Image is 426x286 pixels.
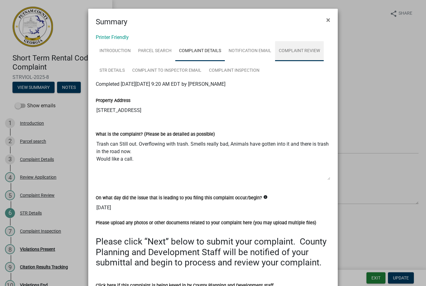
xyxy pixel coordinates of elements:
[96,138,330,180] textarea: Trash can Still out. Overflowing with trash. Smells really bad, Animals have gotten into it and t...
[225,41,275,61] a: Notification Email
[96,34,129,40] a: Printer Friendly
[263,195,268,199] i: info
[275,41,324,61] a: Complaint Review
[96,221,316,225] label: Please upload any photos or other documents related to your complaint here (you may upload multip...
[96,99,130,103] label: Property Address
[96,236,330,268] h3: Please click “Next” below to submit your complaint. County Planning and Development Staff will be...
[175,41,225,61] a: Complaint Details
[96,16,127,27] h4: Summary
[96,132,215,137] label: What is the complaint? (Please be as detailed as possible)
[96,61,128,81] a: STR Details
[128,61,205,81] a: Complaint to Inspector Email
[326,16,330,24] span: ×
[205,61,263,81] a: Complaint Inspection
[134,41,175,61] a: Parcel search
[96,196,262,200] label: On what day did the issue that is leading to you filing this complaint occur/begin?
[321,11,335,29] button: Close
[96,81,225,87] span: Completed [DATE][DATE] 9:20 AM EDT by [PERSON_NAME]
[96,41,134,61] a: Introduction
